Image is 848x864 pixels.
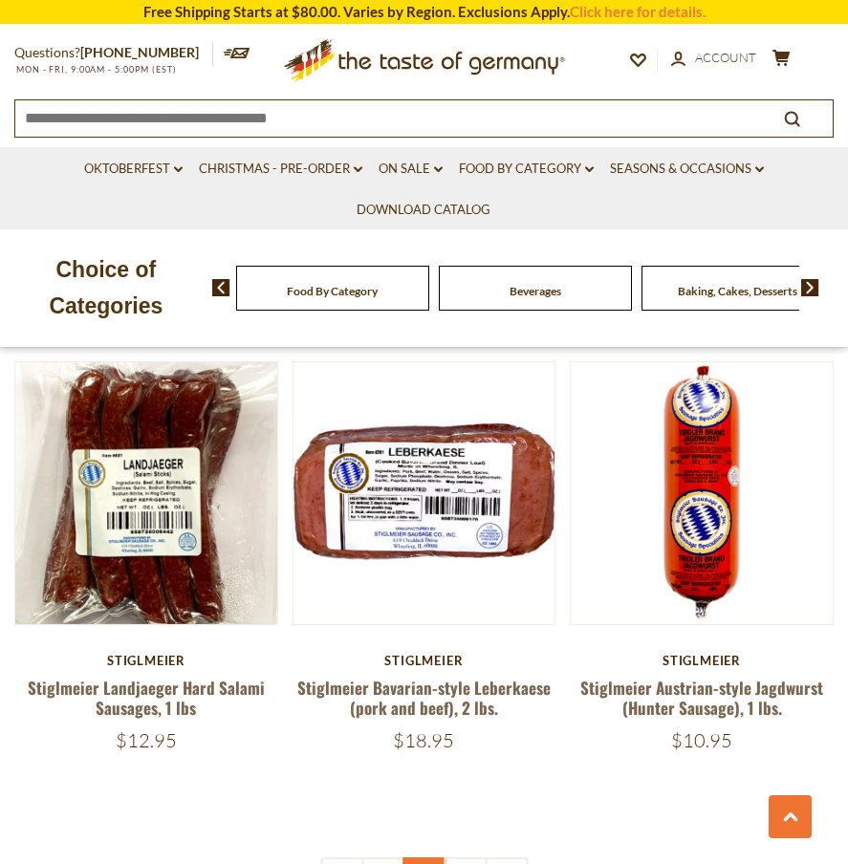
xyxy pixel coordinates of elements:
a: Stiglmeier Landjaeger Hard Salami Sausages, 1 lbs [28,676,265,720]
a: Download Catalog [357,200,490,221]
a: Oktoberfest [84,159,183,180]
img: previous arrow [212,279,230,296]
a: Stiglmeier Austrian-style Jagdwurst (Hunter Sausage), 1 lbs. [580,676,823,720]
a: Food By Category [287,284,378,298]
a: Baking, Cakes, Desserts [678,284,797,298]
div: Stiglmeier [570,653,834,668]
a: On Sale [379,159,443,180]
p: Questions? [14,41,213,65]
span: Account [695,50,756,65]
img: Stiglmeier Bavarian-style Leberkaese (pork and beef), 2 lbs. [294,362,555,624]
span: $10.95 [671,728,732,752]
a: [PHONE_NUMBER] [80,44,199,60]
a: Stiglmeier Bavarian-style Leberkaese (pork and beef), 2 lbs. [297,676,551,720]
span: $18.95 [393,728,454,752]
a: Christmas - PRE-ORDER [199,159,362,180]
a: Food By Category [459,159,594,180]
img: Stiglmeier Austrian-style Jagdwurst (Hunter Sausage), 1 lbs. [571,362,833,624]
span: $12.95 [116,728,177,752]
div: Stiglmeier [293,653,556,668]
a: Click here for details. [570,3,706,20]
span: MON - FRI, 9:00AM - 5:00PM (EST) [14,64,177,75]
a: Seasons & Occasions [610,159,764,180]
a: Account [671,48,756,69]
a: Beverages [510,284,561,298]
div: Stiglmeier [14,653,278,668]
img: Stiglmeier Landjaeger Hard Salami Sausages, 1 lbs [15,362,277,624]
img: next arrow [801,279,819,296]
